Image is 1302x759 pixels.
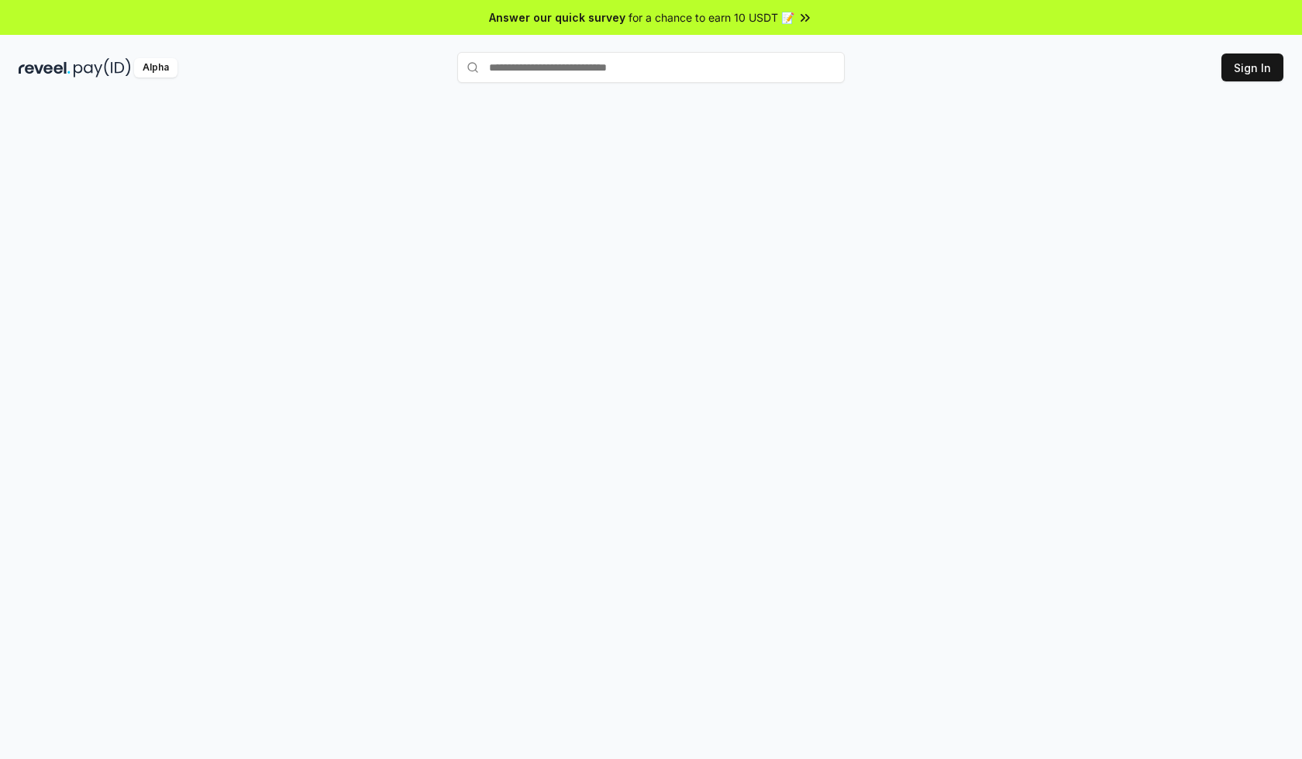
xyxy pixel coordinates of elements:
[74,58,131,78] img: pay_id
[1221,53,1283,81] button: Sign In
[134,58,177,78] div: Alpha
[629,9,794,26] span: for a chance to earn 10 USDT 📝
[19,58,71,78] img: reveel_dark
[489,9,625,26] span: Answer our quick survey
